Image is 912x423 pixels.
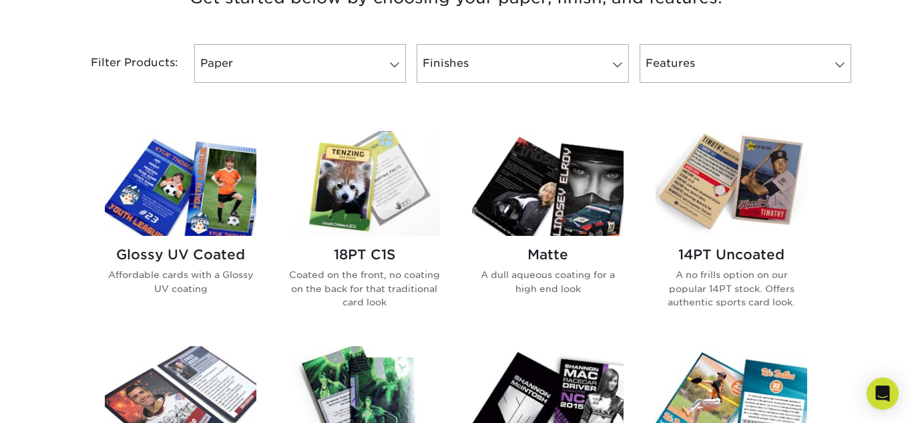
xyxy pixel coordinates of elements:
[640,44,851,83] a: Features
[656,268,807,309] p: A no frills option on our popular 14PT stock. Offers authentic sports card look.
[105,131,256,330] a: Glossy UV Coated Trading Cards Glossy UV Coated Affordable cards with a Glossy UV coating
[656,131,807,236] img: 14PT Uncoated Trading Cards
[472,268,624,295] p: A dull aqueous coating for a high end look
[472,131,624,330] a: Matte Trading Cards Matte A dull aqueous coating for a high end look
[288,247,440,263] h2: 18PT C1S
[472,247,624,263] h2: Matte
[55,44,189,83] div: Filter Products:
[656,131,807,330] a: 14PT Uncoated Trading Cards 14PT Uncoated A no frills option on our popular 14PT stock. Offers au...
[105,131,256,236] img: Glossy UV Coated Trading Cards
[105,247,256,263] h2: Glossy UV Coated
[656,247,807,263] h2: 14PT Uncoated
[472,131,624,236] img: Matte Trading Cards
[288,131,440,236] img: 18PT C1S Trading Cards
[867,378,899,410] div: Open Intercom Messenger
[105,268,256,295] p: Affordable cards with a Glossy UV coating
[417,44,628,83] a: Finishes
[288,268,440,309] p: Coated on the front, no coating on the back for that traditional card look
[288,131,440,330] a: 18PT C1S Trading Cards 18PT C1S Coated on the front, no coating on the back for that traditional ...
[194,44,406,83] a: Paper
